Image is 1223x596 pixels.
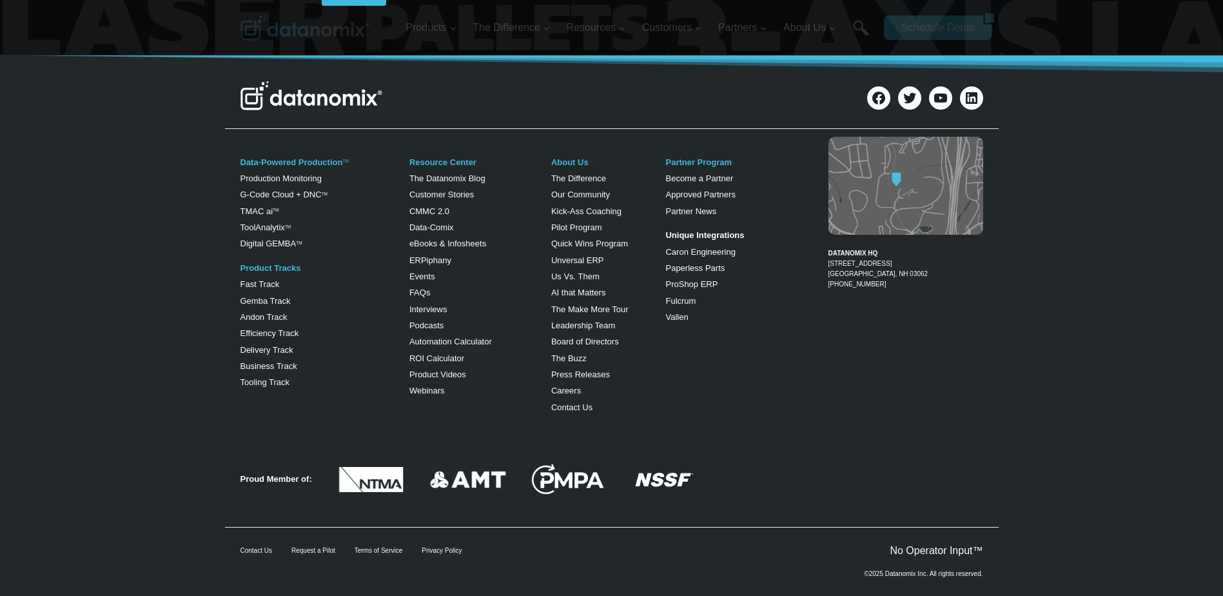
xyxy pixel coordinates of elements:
strong: DATANOMIX HQ [828,250,878,257]
a: Resource Center [409,157,476,167]
a: ProShop ERP [665,279,718,289]
a: No Operator Input™ [890,545,983,556]
a: G-Code Cloud + DNCTM [240,190,328,199]
span: Phone number [290,54,348,65]
a: Production Monitoring [240,174,322,183]
a: Careers [551,386,581,395]
a: Fast Track [240,279,280,289]
a: Product Tracks [240,263,301,273]
a: Pilot Program [551,223,602,232]
a: TMAC aiTM [240,206,279,216]
a: Us Vs. Them [551,272,600,281]
img: Datanomix map image [828,137,983,234]
sup: TM [322,192,328,196]
span: State/Region [290,159,340,171]
a: Automation Calculator [409,337,492,346]
span: Last Name [290,1,331,12]
a: Digital GEMBATM [240,239,302,248]
a: Privacy Policy [422,547,462,554]
a: [STREET_ADDRESS][GEOGRAPHIC_DATA], NH 03062 [828,260,928,277]
figcaption: [PHONE_NUMBER] [828,238,983,290]
a: Press Releases [551,370,610,379]
a: Fulcrum [665,296,696,306]
a: Gemba Track [240,296,291,306]
a: Andon Track [240,312,288,322]
a: Partner News [665,206,716,216]
a: ROI Calculator [409,353,464,363]
a: Efficiency Track [240,328,299,338]
img: Datanomix Logo [240,81,382,110]
a: Delivery Track [240,345,293,355]
a: Our Community [551,190,610,199]
a: Product Videos [409,370,466,379]
a: Leadership Team [551,321,616,330]
a: Contact Us [551,402,592,412]
a: Become a Partner [665,174,733,183]
a: Approved Partners [665,190,735,199]
a: The Datanomix Blog [409,174,485,183]
a: Interviews [409,304,447,314]
a: ToolAnalytix [240,223,285,232]
a: Quick Wins Program [551,239,628,248]
a: Vallen [665,312,688,322]
sup: TM [296,241,302,245]
a: Webinars [409,386,445,395]
a: Partner Program [665,157,732,167]
a: Request a Pilot [291,547,335,554]
a: AI that Matters [551,288,606,297]
a: The Make More Tour [551,304,629,314]
a: TM [342,159,348,163]
a: Board of Directors [551,337,619,346]
a: CMMC 2.0 [409,206,449,216]
a: Terms of Service [355,547,402,554]
sup: TM [273,208,279,212]
a: Data-Comix [409,223,454,232]
a: Customer Stories [409,190,474,199]
a: Paperless Parts [665,263,725,273]
a: About Us [551,157,589,167]
a: eBooks & Infosheets [409,239,486,248]
strong: Unique Integrations [665,230,744,240]
a: Terms [144,288,164,297]
a: ERPiphany [409,255,451,265]
p: ©2025 Datanomix Inc. All rights reserved. [864,571,983,577]
a: Kick-Ass Coaching [551,206,621,216]
a: Unversal ERP [551,255,604,265]
a: Business Track [240,361,297,371]
a: Events [409,272,435,281]
a: The Buzz [551,353,587,363]
a: The Difference [551,174,606,183]
a: Tooling Track [240,377,290,387]
a: Caron Engineering [665,247,735,257]
a: Data-Powered Production [240,157,343,167]
a: Privacy Policy [175,288,217,297]
a: TM [285,224,291,229]
a: Podcasts [409,321,444,330]
a: Contact Us [240,547,272,554]
strong: Proud Member of: [240,474,312,484]
a: FAQs [409,288,431,297]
